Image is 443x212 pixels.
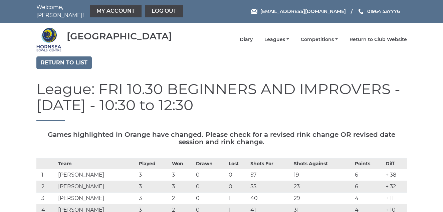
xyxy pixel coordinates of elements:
[170,181,194,192] td: 3
[137,181,170,192] td: 3
[264,36,289,43] a: Leagues
[90,5,142,17] a: My Account
[384,192,407,204] td: + 11
[36,169,57,181] td: 1
[249,192,292,204] td: 40
[194,192,227,204] td: 0
[353,181,384,192] td: 6
[292,181,353,192] td: 23
[359,9,363,14] img: Phone us
[170,169,194,181] td: 3
[56,181,137,192] td: [PERSON_NAME]
[36,3,185,19] nav: Welcome, [PERSON_NAME]!
[240,36,253,43] a: Diary
[145,5,183,17] a: Log out
[36,81,407,121] h1: League: FRI 10.30 BEGINNERS AND IMPROVERS - [DATE] - 10:30 to 12:30
[227,192,249,204] td: 1
[36,131,407,146] h5: Games highlighted in Orange have changed. Please check for a revised rink change OR revised date ...
[301,36,338,43] a: Competitions
[67,31,172,41] div: [GEOGRAPHIC_DATA]
[260,8,346,14] span: [EMAIL_ADDRESS][DOMAIN_NAME]
[292,169,353,181] td: 19
[56,158,137,169] th: Team
[36,27,61,52] img: Hornsea Bowls Centre
[227,181,249,192] td: 0
[249,181,292,192] td: 55
[36,56,92,69] a: Return to list
[137,158,170,169] th: Played
[194,169,227,181] td: 0
[227,169,249,181] td: 0
[367,8,400,14] span: 01964 537776
[292,192,353,204] td: 29
[249,158,292,169] th: Shots For
[353,169,384,181] td: 6
[194,181,227,192] td: 0
[251,8,346,15] a: Email [EMAIL_ADDRESS][DOMAIN_NAME]
[384,169,407,181] td: + 38
[170,158,194,169] th: Won
[353,158,384,169] th: Points
[56,169,137,181] td: [PERSON_NAME]
[384,158,407,169] th: Diff
[170,192,194,204] td: 2
[194,158,227,169] th: Drawn
[137,169,170,181] td: 3
[292,158,353,169] th: Shots Against
[56,192,137,204] td: [PERSON_NAME]
[384,181,407,192] td: + 32
[36,181,57,192] td: 2
[251,9,257,14] img: Email
[227,158,249,169] th: Lost
[358,8,400,15] a: Phone us 01964 537776
[350,36,407,43] a: Return to Club Website
[137,192,170,204] td: 3
[36,192,57,204] td: 3
[249,169,292,181] td: 57
[353,192,384,204] td: 4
